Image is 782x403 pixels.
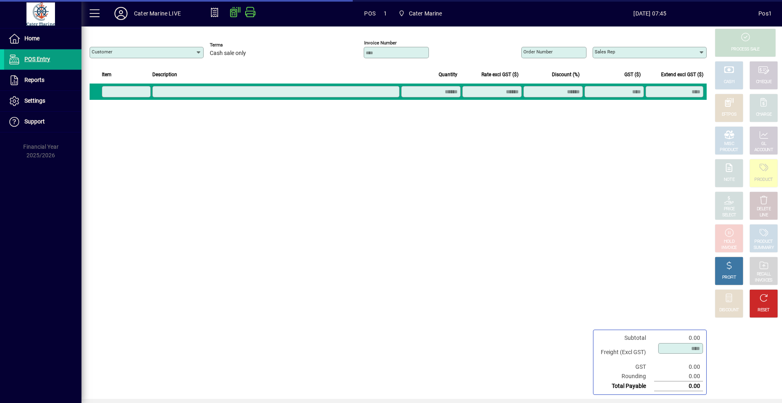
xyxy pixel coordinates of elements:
span: GST ($) [624,70,641,79]
div: INVOICES [755,277,772,284]
div: DISCOUNT [719,307,739,313]
span: Cash sale only [210,50,246,57]
mat-label: Sales rep [595,49,615,55]
td: 0.00 [654,362,703,372]
td: GST [597,362,654,372]
div: DELETE [757,206,771,212]
span: [DATE] 07:45 [542,7,759,20]
div: NOTE [724,177,734,183]
a: Support [4,112,81,132]
td: Rounding [597,372,654,381]
div: CHARGE [756,112,772,118]
div: MISC [724,141,734,147]
div: Cater Marine LIVE [134,7,181,20]
div: HOLD [724,239,734,245]
div: PROFIT [722,275,736,281]
span: Terms [210,42,259,48]
span: Discount (%) [552,70,580,79]
span: Support [24,118,45,125]
div: GL [761,141,767,147]
span: Reports [24,77,44,83]
div: PRICE [724,206,735,212]
div: PRODUCT [720,147,738,153]
a: Settings [4,91,81,111]
td: 0.00 [654,372,703,381]
span: Description [152,70,177,79]
div: ACCOUNT [754,147,773,153]
mat-label: Invoice number [364,40,397,46]
div: SELECT [722,212,736,218]
div: PRODUCT [754,177,773,183]
span: Rate excl GST ($) [481,70,518,79]
mat-label: Order number [523,49,553,55]
div: INVOICE [721,245,736,251]
div: SUMMARY [753,245,774,251]
div: PRODUCT [754,239,773,245]
a: Reports [4,70,81,90]
span: POS [364,7,376,20]
div: CHEQUE [756,79,771,85]
td: 0.00 [654,333,703,343]
span: Settings [24,97,45,104]
div: PROCESS SALE [731,46,760,53]
div: RESET [758,307,770,313]
a: Home [4,29,81,49]
div: LINE [760,212,768,218]
span: Cater Marine [409,7,442,20]
td: Freight (Excl GST) [597,343,654,362]
span: Cater Marine [395,6,446,21]
mat-label: Customer [92,49,112,55]
span: Quantity [439,70,457,79]
td: 0.00 [654,381,703,391]
div: CASH [724,79,734,85]
span: Item [102,70,112,79]
span: Home [24,35,40,42]
div: EFTPOS [722,112,737,118]
div: RECALL [757,271,771,277]
span: Extend excl GST ($) [661,70,703,79]
td: Subtotal [597,333,654,343]
div: Pos1 [758,7,772,20]
button: Profile [108,6,134,21]
span: 1 [384,7,387,20]
td: Total Payable [597,381,654,391]
span: POS Entry [24,56,50,62]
